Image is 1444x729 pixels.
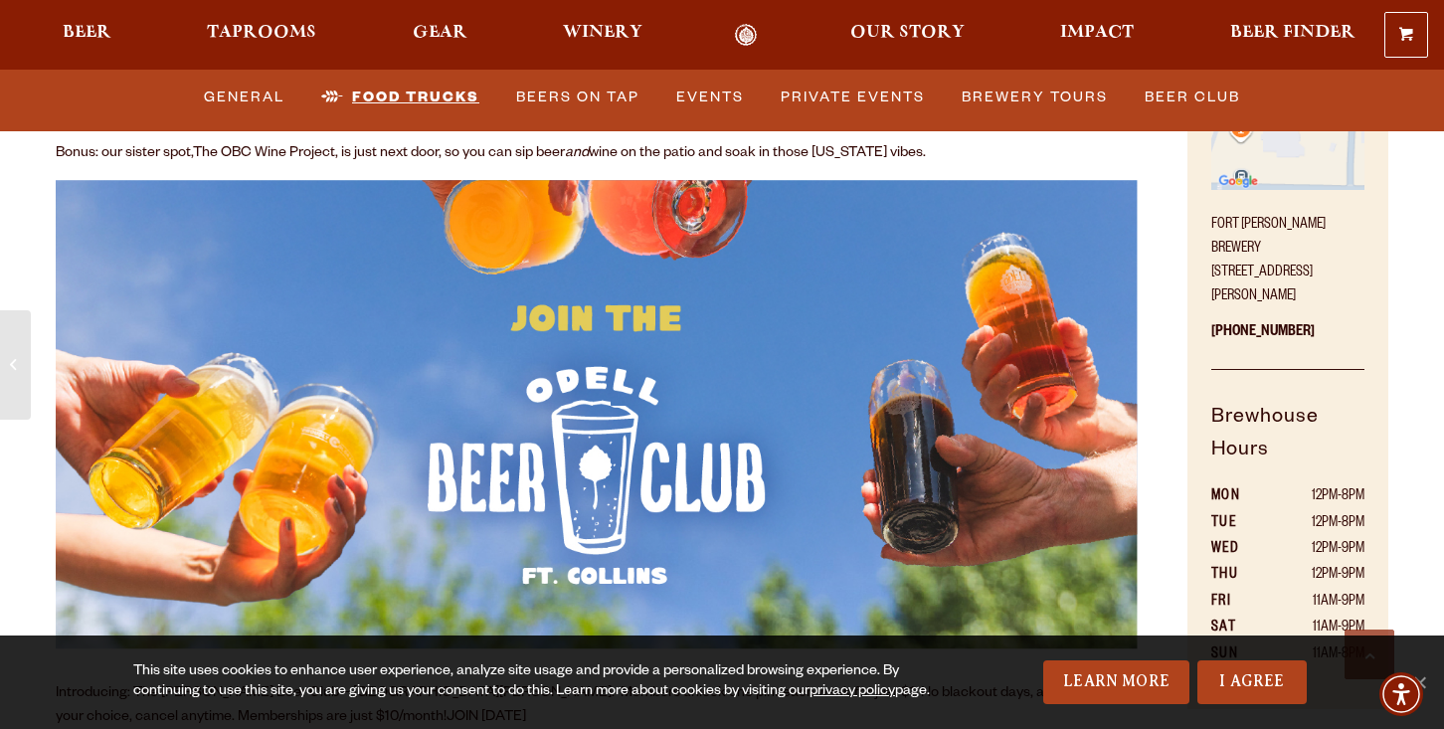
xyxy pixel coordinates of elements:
a: privacy policy [810,684,895,700]
span: Taprooms [207,25,316,41]
p: [PHONE_NUMBER] [1211,309,1364,370]
span: Beer Finder [1230,25,1355,41]
a: I Agree [1197,660,1307,704]
p: Bonus: our sister spot, , is just next door, so you can sip beer wine on the patio and soak in th... [56,142,1138,166]
a: Beer [50,24,124,47]
a: Private Events [773,75,933,120]
td: 12PM-8PM [1266,511,1364,537]
span: Gear [413,25,467,41]
td: 11AM-9PM [1266,616,1364,641]
div: Accessibility Menu [1379,672,1423,716]
td: 12PM-9PM [1266,537,1364,563]
a: The OBC Wine Project [193,146,335,162]
td: 12PM-8PM [1266,484,1364,510]
a: Odell Home [709,24,784,47]
p: Fort [PERSON_NAME] Brewery [STREET_ADDRESS][PERSON_NAME] [1211,202,1364,309]
em: and [565,146,589,162]
a: Gear [400,24,480,47]
th: MON [1211,484,1266,510]
a: Impact [1047,24,1147,47]
a: Scroll to top [1345,630,1394,679]
a: Events [668,75,752,120]
a: Winery [550,24,655,47]
th: TUE [1211,511,1266,537]
th: WED [1211,537,1266,563]
span: Winery [563,25,642,41]
a: Beer Club [1137,75,1248,120]
span: Impact [1060,25,1134,41]
a: Learn More [1043,660,1189,704]
a: Beer Finder [1217,24,1368,47]
span: Our Story [850,25,965,41]
a: Find on Google Maps (opens in a new window) [1211,180,1364,196]
td: 12PM-9PM [1266,563,1364,589]
a: Taprooms [194,24,329,47]
th: THU [1211,563,1266,589]
span: Beer [63,25,111,41]
a: Brewery Tours [954,75,1116,120]
th: SAT [1211,616,1266,641]
h5: Brewhouse Hours [1211,403,1364,485]
a: Beers on Tap [508,75,647,120]
a: General [196,75,292,120]
td: 11AM-9PM [1266,590,1364,616]
div: This site uses cookies to enhance user experience, analyze site usage and provide a personalized ... [133,662,940,702]
a: Food Trucks [313,75,487,120]
a: Our Story [837,24,978,47]
th: FRI [1211,590,1266,616]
